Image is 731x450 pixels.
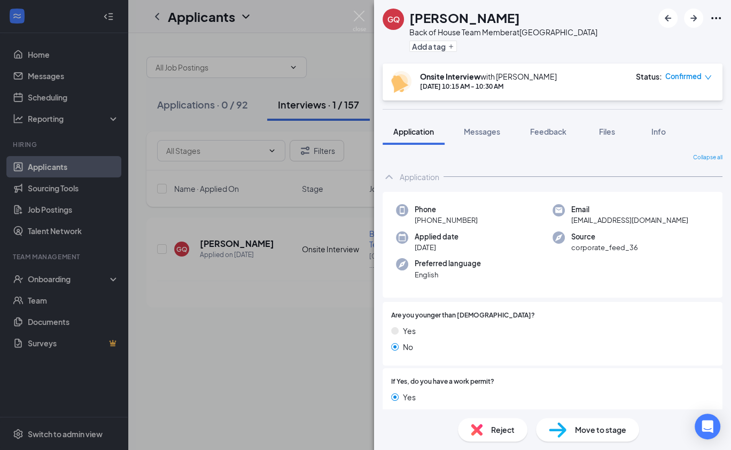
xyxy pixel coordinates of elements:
[599,127,615,136] span: Files
[704,74,712,81] span: down
[403,325,416,337] span: Yes
[409,41,457,52] button: PlusAdd a tag
[695,414,720,439] div: Open Intercom Messenger
[415,215,478,226] span: [PHONE_NUMBER]
[571,215,688,226] span: [EMAIL_ADDRESS][DOMAIN_NAME]
[571,231,638,242] span: Source
[415,231,458,242] span: Applied date
[387,14,400,25] div: GQ
[491,424,515,436] span: Reject
[665,71,702,82] span: Confirmed
[710,12,722,25] svg: Ellipses
[684,9,703,28] button: ArrowRight
[391,311,535,321] span: Are you younger than [DEMOGRAPHIC_DATA]?
[409,9,520,27] h1: [PERSON_NAME]
[400,172,439,182] div: Application
[571,204,688,215] span: Email
[393,127,434,136] span: Application
[403,341,413,353] span: No
[420,71,557,82] div: with [PERSON_NAME]
[464,127,500,136] span: Messages
[383,170,395,183] svg: ChevronUp
[391,377,494,387] span: If Yes, do you have a work permit?
[662,12,674,25] svg: ArrowLeftNew
[415,269,481,280] span: English
[403,407,413,419] span: No
[415,258,481,269] span: Preferred language
[651,127,666,136] span: Info
[636,71,662,82] div: Status :
[658,9,678,28] button: ArrowLeftNew
[687,12,700,25] svg: ArrowRight
[693,153,722,162] span: Collapse all
[409,27,597,37] div: Back of House Team Member at [GEOGRAPHIC_DATA]
[420,72,480,81] b: Onsite Interview
[571,242,638,253] span: corporate_feed_36
[448,43,454,50] svg: Plus
[530,127,566,136] span: Feedback
[420,82,557,91] div: [DATE] 10:15 AM - 10:30 AM
[415,242,458,253] span: [DATE]
[403,391,416,403] span: Yes
[575,424,626,436] span: Move to stage
[415,204,478,215] span: Phone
